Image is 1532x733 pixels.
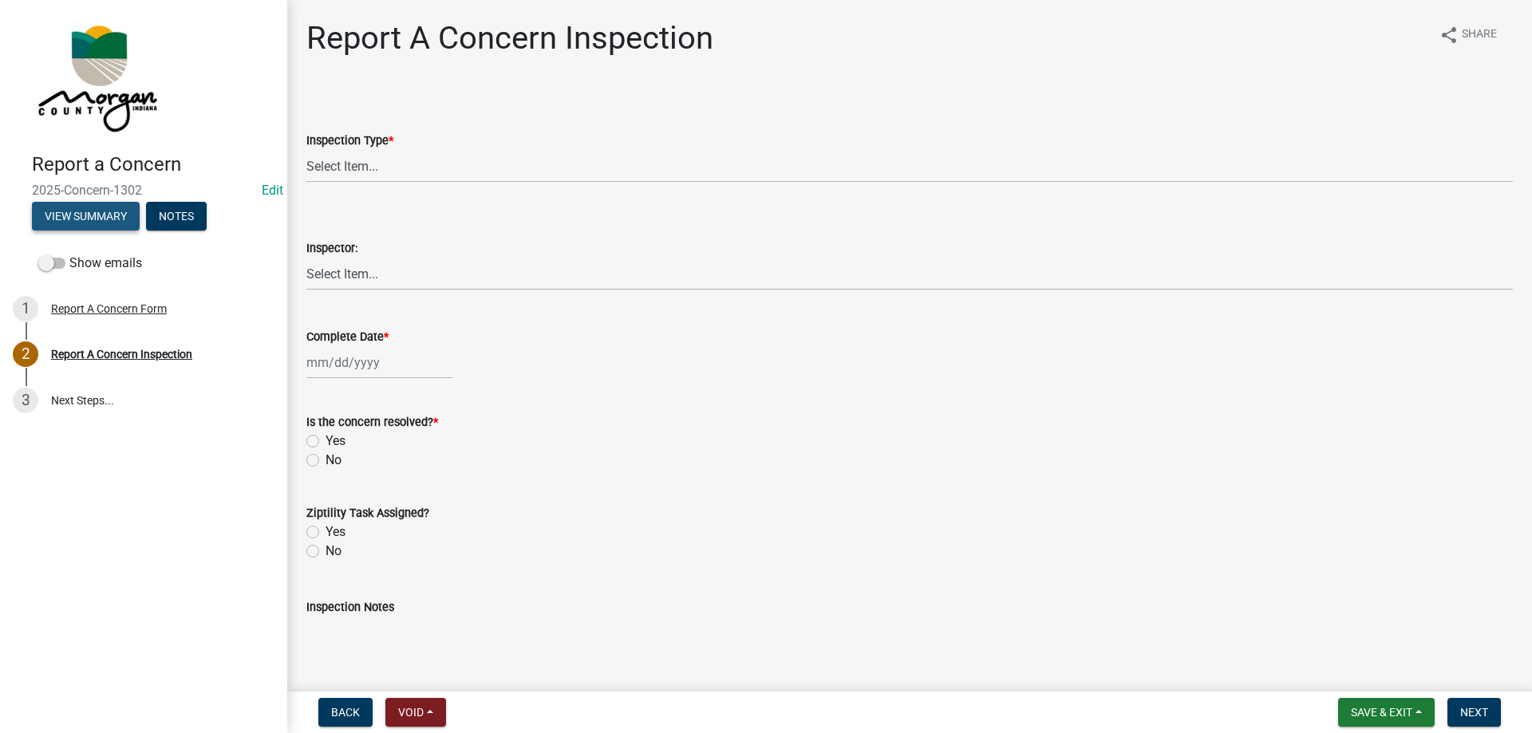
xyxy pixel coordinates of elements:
[51,303,167,314] div: Report A Concern Form
[262,183,283,198] a: Edit
[13,341,38,367] div: 2
[32,153,274,176] h4: Report a Concern
[1462,26,1497,45] span: Share
[262,183,283,198] wm-modal-confirm: Edit Application Number
[398,706,424,719] span: Void
[306,243,357,254] label: Inspector:
[326,522,345,542] label: Yes
[326,542,342,561] label: No
[1439,26,1459,45] i: share
[32,17,160,136] img: Morgan County, Indiana
[306,602,394,613] label: Inspection Notes
[306,19,713,57] h1: Report A Concern Inspection
[1427,19,1510,50] button: shareShare
[331,706,360,719] span: Back
[146,211,207,223] wm-modal-confirm: Notes
[306,346,452,379] input: mm/dd/yyyy
[32,183,255,198] span: 2025-Concern-1302
[306,332,389,343] label: Complete Date
[1338,698,1435,727] button: Save & Exit
[1447,698,1501,727] button: Next
[318,698,373,727] button: Back
[385,698,446,727] button: Void
[38,254,142,273] label: Show emails
[51,349,192,360] div: Report A Concern Inspection
[306,136,393,147] label: Inspection Type
[32,202,140,231] button: View Summary
[13,388,38,413] div: 3
[326,432,345,451] label: Yes
[146,202,207,231] button: Notes
[1460,706,1488,719] span: Next
[13,296,38,321] div: 1
[1351,706,1412,719] span: Save & Exit
[32,211,140,223] wm-modal-confirm: Summary
[326,451,342,470] label: No
[306,508,429,519] label: Ziptility Task Assigned?
[306,417,438,428] label: Is the concern resolved?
